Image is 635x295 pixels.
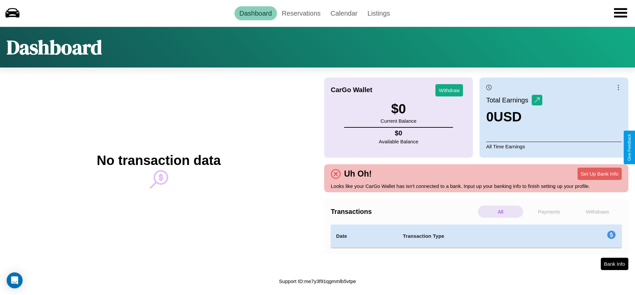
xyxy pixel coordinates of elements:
[486,94,532,106] p: Total Earnings
[277,6,326,20] a: Reservations
[601,258,628,270] button: Bank Info
[325,6,362,20] a: Calendar
[362,6,395,20] a: Listings
[486,109,542,124] h3: 0 USD
[234,6,277,20] a: Dashboard
[478,206,523,218] p: All
[7,34,102,61] h1: Dashboard
[341,169,375,179] h4: Uh Oh!
[578,168,622,180] button: Set Up Bank Info
[331,86,372,94] h4: CarGo Wallet
[486,142,622,151] p: All Time Earnings
[379,137,418,146] p: Available Balance
[336,232,392,240] h4: Date
[331,208,476,216] h4: Transactions
[381,101,416,116] h3: $ 0
[627,134,632,161] div: Give Feedback
[526,206,572,218] p: Payments
[331,224,622,248] table: simple table
[97,153,221,168] h2: No transaction data
[381,116,416,125] p: Current Balance
[403,232,553,240] h4: Transaction Type
[575,206,620,218] p: Withdraws
[435,84,463,96] button: Withdraw
[7,272,23,288] div: Open Intercom Messenger
[379,129,418,137] h4: $ 0
[331,182,622,191] p: Looks like your CarGo Wallet has isn't connected to a bank. Input up your banking info to finish ...
[279,277,356,286] p: Support ID: me7y3f91qgmmlb5vtpe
